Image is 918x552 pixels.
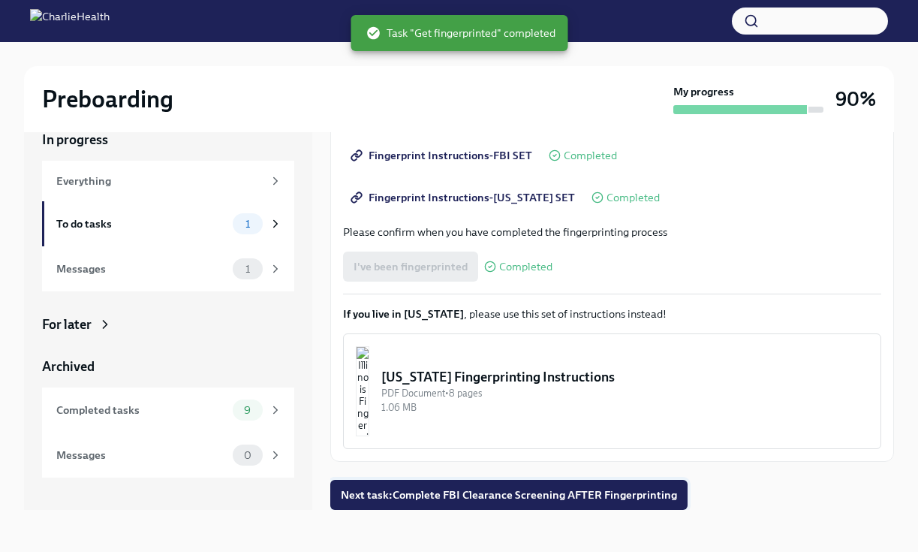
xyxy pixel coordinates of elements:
img: Illinois Fingerprinting Instructions [356,346,369,436]
a: Messages1 [42,246,294,291]
span: Fingerprint Instructions-[US_STATE] SET [354,190,575,205]
span: Completed [606,192,660,204]
div: Messages [56,261,227,277]
a: In progress [42,131,294,149]
div: 1.06 MB [381,400,868,415]
strong: My progress [673,84,734,99]
h2: Preboarding [42,84,173,114]
strong: If you live in [US_STATE] [343,307,464,321]
div: PDF Document • 8 pages [381,386,868,400]
a: Completed tasks9 [42,388,294,433]
a: Fingerprint Instructions-FBI SET [343,140,543,170]
div: Everything [56,173,263,189]
span: Completed [564,150,617,161]
h3: 90% [835,86,876,113]
button: [US_STATE] Fingerprinting InstructionsPDF Document•8 pages1.06 MB [343,333,881,449]
a: Archived [42,357,294,376]
img: CharlieHealth [30,9,110,33]
span: Task "Get fingerprinted" completed [366,26,555,41]
div: Messages [56,447,227,463]
div: To do tasks [56,216,227,232]
span: Next task : Complete FBI Clearance Screening AFTER Fingerprinting [341,487,677,502]
a: Messages0 [42,433,294,478]
p: , please use this set of instructions instead! [343,306,881,321]
span: 9 [235,405,260,416]
a: Everything [42,161,294,201]
p: Please confirm when you have completed the fingerprinting process [343,225,881,240]
div: For later [42,315,92,333]
a: Fingerprint Instructions-[US_STATE] SET [343,182,585,213]
a: For later [42,315,294,333]
button: Next task:Complete FBI Clearance Screening AFTER Fingerprinting [330,480,688,510]
span: 1 [236,264,259,275]
span: Completed [499,261,552,273]
div: Completed tasks [56,402,227,418]
span: 1 [236,219,259,230]
span: Fingerprint Instructions-FBI SET [354,148,532,163]
a: To do tasks1 [42,201,294,246]
span: 0 [235,450,260,461]
div: [US_STATE] Fingerprinting Instructions [381,368,868,386]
